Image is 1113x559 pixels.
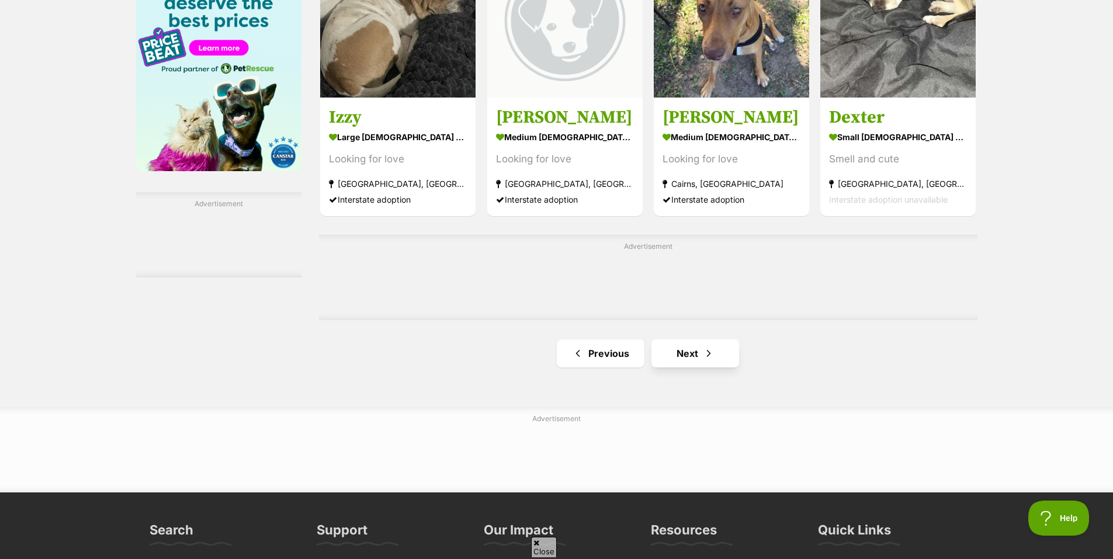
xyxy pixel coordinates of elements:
[651,522,717,545] h3: Resources
[829,129,967,145] strong: small [DEMOGRAPHIC_DATA] Dog
[1028,501,1090,536] iframe: Help Scout Beacon - Open
[496,129,634,145] strong: medium [DEMOGRAPHIC_DATA] Dog
[829,151,967,167] div: Smell and cute
[329,192,467,207] div: Interstate adoption
[818,522,891,545] h3: Quick Links
[651,339,739,367] a: Next page
[317,522,367,545] h3: Support
[319,235,977,320] div: Advertisement
[496,192,634,207] div: Interstate adoption
[487,98,643,216] a: [PERSON_NAME] medium [DEMOGRAPHIC_DATA] Dog Looking for love [GEOGRAPHIC_DATA], [GEOGRAPHIC_DATA]...
[663,151,800,167] div: Looking for love
[484,522,553,545] h3: Our Impact
[829,106,967,129] h3: Dexter
[329,129,467,145] strong: large [DEMOGRAPHIC_DATA] Dog
[531,537,557,557] span: Close
[496,106,634,129] h3: [PERSON_NAME]
[329,176,467,192] strong: [GEOGRAPHIC_DATA], [GEOGRAPHIC_DATA]
[663,106,800,129] h3: [PERSON_NAME]
[319,339,977,367] nav: Pagination
[663,129,800,145] strong: medium [DEMOGRAPHIC_DATA] Dog
[329,106,467,129] h3: Izzy
[496,151,634,167] div: Looking for love
[829,195,948,204] span: Interstate adoption unavailable
[136,192,302,277] div: Advertisement
[663,176,800,192] strong: Cairns, [GEOGRAPHIC_DATA]
[150,522,193,545] h3: Search
[654,98,809,216] a: [PERSON_NAME] medium [DEMOGRAPHIC_DATA] Dog Looking for love Cairns, [GEOGRAPHIC_DATA] Interstate...
[829,176,967,192] strong: [GEOGRAPHIC_DATA], [GEOGRAPHIC_DATA]
[663,192,800,207] div: Interstate adoption
[320,98,476,216] a: Izzy large [DEMOGRAPHIC_DATA] Dog Looking for love [GEOGRAPHIC_DATA], [GEOGRAPHIC_DATA] Interstat...
[496,176,634,192] strong: [GEOGRAPHIC_DATA], [GEOGRAPHIC_DATA]
[329,151,467,167] div: Looking for love
[557,339,644,367] a: Previous page
[820,98,976,216] a: Dexter small [DEMOGRAPHIC_DATA] Dog Smell and cute [GEOGRAPHIC_DATA], [GEOGRAPHIC_DATA] Interstat...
